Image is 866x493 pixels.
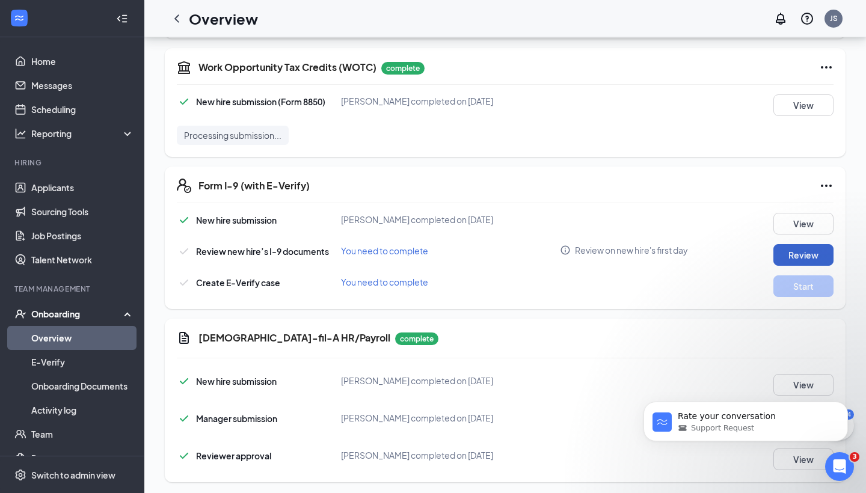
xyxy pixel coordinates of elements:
[341,96,493,106] span: [PERSON_NAME] completed on [DATE]
[196,96,325,107] span: New hire submission (Form 8850)
[177,244,191,259] svg: Checkmark
[31,200,134,224] a: Sourcing Tools
[341,277,428,287] span: You need to complete
[177,60,191,75] svg: TaxGovernmentIcon
[800,11,814,26] svg: QuestionInfo
[14,469,26,481] svg: Settings
[196,376,277,387] span: New hire submission
[31,224,134,248] a: Job Postings
[819,179,834,193] svg: Ellipses
[177,213,191,227] svg: Checkmark
[14,284,132,294] div: Team Management
[177,94,191,109] svg: Checkmark
[773,213,834,234] button: View
[31,469,115,481] div: Switch to admin view
[177,331,191,345] svg: Document
[177,411,191,426] svg: Checkmark
[177,275,191,290] svg: Checkmark
[177,179,191,193] svg: FormI9EVerifyIcon
[196,246,329,257] span: Review new hire’s I-9 documents
[773,11,788,26] svg: Notifications
[31,398,134,422] a: Activity log
[184,129,281,141] span: Processing submission...
[560,245,571,256] svg: Info
[625,376,866,461] iframe: Intercom notifications message
[196,450,271,461] span: Reviewer approval
[341,245,428,256] span: You need to complete
[177,374,191,388] svg: Checkmark
[31,350,134,374] a: E-Verify
[825,452,854,481] iframe: Intercom live chat
[773,244,834,266] button: Review
[31,422,134,446] a: Team
[850,452,859,462] span: 3
[196,215,277,225] span: New hire submission
[773,94,834,116] button: View
[773,374,834,396] button: View
[575,244,688,256] span: Review on new hire's first day
[14,127,26,139] svg: Analysis
[196,413,277,424] span: Manager submission
[13,12,25,24] svg: WorkstreamLogo
[196,277,280,288] span: Create E-Verify case
[395,332,438,345] p: complete
[31,308,124,320] div: Onboarding
[31,127,135,139] div: Reporting
[14,308,26,320] svg: UserCheck
[819,60,834,75] svg: Ellipses
[31,49,134,73] a: Home
[830,13,838,23] div: JS
[31,446,134,470] a: Documents
[198,179,310,192] h5: Form I-9 (with E-Verify)
[31,176,134,200] a: Applicants
[31,374,134,398] a: Onboarding Documents
[31,73,134,97] a: Messages
[177,449,191,463] svg: Checkmark
[341,412,493,423] span: [PERSON_NAME] completed on [DATE]
[170,11,184,26] svg: ChevronLeft
[31,326,134,350] a: Overview
[14,158,132,168] div: Hiring
[198,61,376,74] h5: Work Opportunity Tax Credits (WOTC)
[189,8,258,29] h1: Overview
[116,13,128,25] svg: Collapse
[198,331,390,344] h5: [DEMOGRAPHIC_DATA]-fil-A HR/Payroll
[341,450,493,461] span: [PERSON_NAME] completed on [DATE]
[773,275,834,297] button: Start
[31,248,134,272] a: Talent Network
[31,97,134,121] a: Scheduling
[381,62,425,75] p: complete
[341,375,493,386] span: [PERSON_NAME] completed on [DATE]
[341,214,493,225] span: [PERSON_NAME] completed on [DATE]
